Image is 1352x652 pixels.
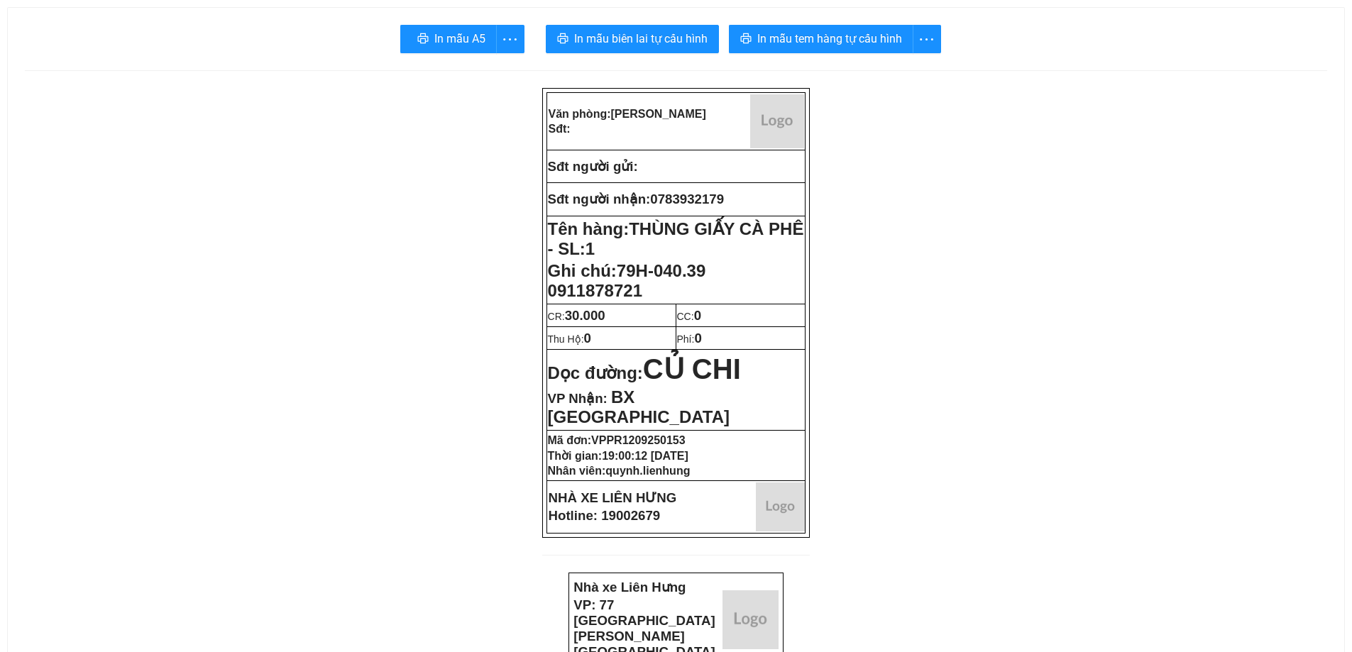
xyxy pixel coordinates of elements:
span: CR: [548,311,605,322]
strong: Nhà xe Liên Hưng [573,580,686,595]
span: 0783932179 [650,192,724,206]
strong: Dọc đường: [548,363,741,382]
span: THÙNG GIẤY CÀ PHÊ - SL: [548,219,804,258]
span: In mẫu tem hàng tự cấu hình [757,30,902,48]
span: 19:00:12 [DATE] [602,450,688,462]
span: 79H-040.39 0911878721 [548,261,706,300]
span: printer [740,33,752,46]
span: printer [557,33,568,46]
span: more [913,31,940,48]
strong: Tên hàng: [548,219,804,258]
button: more [496,25,524,53]
span: 0 [584,331,591,346]
strong: Sđt: [549,123,571,135]
strong: Hotline: 19002679 [549,508,661,523]
button: printerIn mẫu A5 [400,25,497,53]
span: more [497,31,524,48]
strong: Sđt người gửi: [548,159,638,174]
img: logo [722,590,779,649]
span: 0 [694,331,701,346]
span: 30.000 [565,308,605,323]
button: more [913,25,941,53]
span: VPPR1209250153 [591,434,686,446]
span: Ghi chú: [548,261,706,300]
strong: Thời gian: [548,450,688,462]
strong: Mã đơn: [548,434,686,446]
span: 0 [694,308,701,323]
button: printerIn mẫu tem hàng tự cấu hình [729,25,913,53]
span: In mẫu biên lai tự cấu hình [574,30,708,48]
strong: Nhân viên: [548,465,691,477]
span: VP Nhận: [548,391,608,406]
span: Thu Hộ: [548,333,591,345]
img: logo [756,482,805,531]
span: 1 [586,239,595,258]
strong: Văn phòng: [549,108,706,120]
span: CỦ CHI [643,353,741,385]
span: CC: [677,311,702,322]
span: quynh.lienhung [605,465,690,477]
strong: NHÀ XE LIÊN HƯNG [549,490,677,505]
strong: Sđt người nhận: [548,192,651,206]
span: BX [GEOGRAPHIC_DATA] [548,387,730,426]
span: [PERSON_NAME] [611,108,706,120]
span: In mẫu A5 [434,30,485,48]
img: logo [750,94,804,148]
span: Phí: [677,333,702,345]
button: printerIn mẫu biên lai tự cấu hình [546,25,719,53]
span: printer [417,33,429,46]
